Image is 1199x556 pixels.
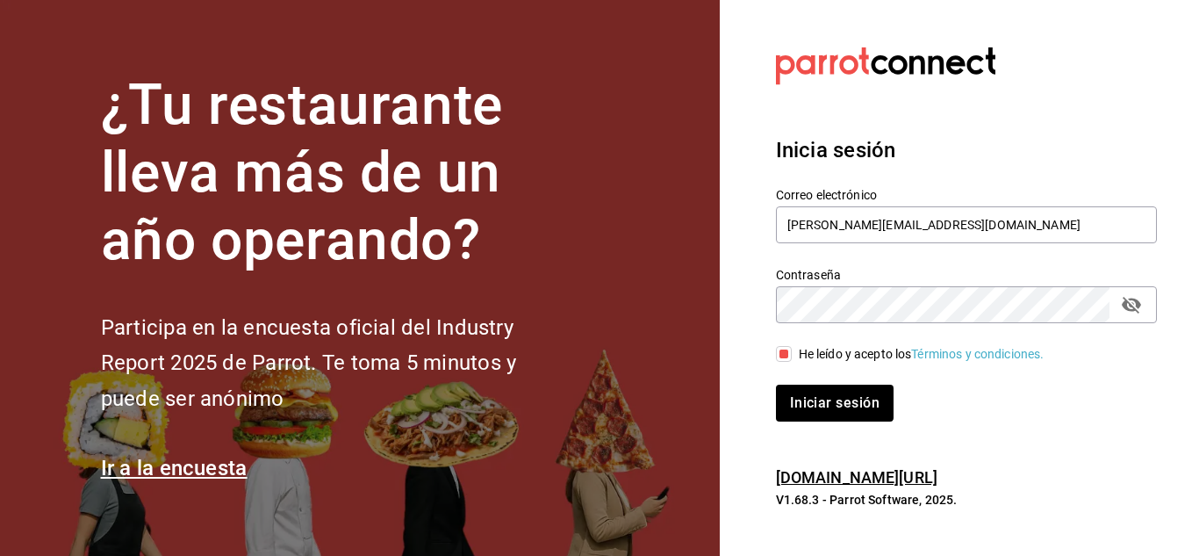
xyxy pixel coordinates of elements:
p: V1.68.3 - Parrot Software, 2025. [776,491,1157,509]
input: Ingresa tu correo electrónico [776,206,1157,243]
button: Iniciar sesión [776,385,894,422]
div: He leído y acepto los [799,345,1045,364]
label: Correo electrónico [776,189,1157,201]
h3: Inicia sesión [776,134,1157,166]
button: passwordField [1116,290,1146,320]
a: Ir a la encuesta [101,456,248,480]
h1: ¿Tu restaurante lleva más de un año operando? [101,72,575,274]
a: [DOMAIN_NAME][URL] [776,468,937,487]
label: Contraseña [776,269,1157,281]
a: Términos y condiciones. [911,347,1044,361]
h2: Participa en la encuesta oficial del Industry Report 2025 de Parrot. Te toma 5 minutos y puede se... [101,310,575,417]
